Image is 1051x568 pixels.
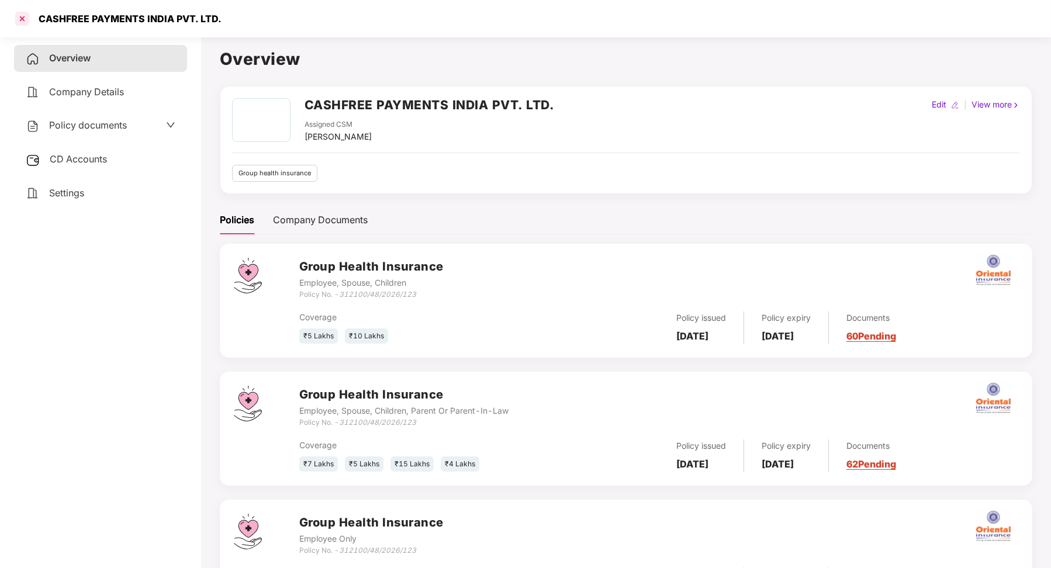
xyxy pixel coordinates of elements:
[441,456,479,472] div: ₹4 Lakhs
[220,213,254,227] div: Policies
[299,386,509,404] h3: Group Health Insurance
[273,213,368,227] div: Company Documents
[49,86,124,98] span: Company Details
[299,311,539,324] div: Coverage
[339,290,416,299] i: 312100/48/2026/123
[929,98,949,111] div: Edit
[299,417,509,428] div: Policy No. -
[299,404,509,417] div: Employee, Spouse, Children, Parent Or Parent-In-Law
[299,545,444,556] div: Policy No. -
[26,119,40,133] img: svg+xml;base64,PHN2ZyB4bWxucz0iaHR0cDovL3d3dy53My5vcmcvMjAwMC9zdmciIHdpZHRoPSIyNCIgaGVpZ2h0PSIyNC...
[26,52,40,66] img: svg+xml;base64,PHN2ZyB4bWxucz0iaHR0cDovL3d3dy53My5vcmcvMjAwMC9zdmciIHdpZHRoPSIyNCIgaGVpZ2h0PSIyNC...
[676,311,726,324] div: Policy issued
[299,532,444,545] div: Employee Only
[299,514,444,532] h3: Group Health Insurance
[762,458,794,470] b: [DATE]
[49,119,127,131] span: Policy documents
[846,311,896,324] div: Documents
[969,98,1022,111] div: View more
[299,328,338,344] div: ₹5 Lakhs
[234,258,262,293] img: svg+xml;base64,PHN2ZyB4bWxucz0iaHR0cDovL3d3dy53My5vcmcvMjAwMC9zdmciIHdpZHRoPSI0Ny43MTQiIGhlaWdodD...
[232,165,317,182] div: Group health insurance
[345,328,388,344] div: ₹10 Lakhs
[846,330,896,342] a: 60 Pending
[26,85,40,99] img: svg+xml;base64,PHN2ZyB4bWxucz0iaHR0cDovL3d3dy53My5vcmcvMjAwMC9zdmciIHdpZHRoPSIyNCIgaGVpZ2h0PSIyNC...
[299,439,539,452] div: Coverage
[234,386,262,421] img: svg+xml;base64,PHN2ZyB4bWxucz0iaHR0cDovL3d3dy53My5vcmcvMjAwMC9zdmciIHdpZHRoPSI0Ny43MTQiIGhlaWdodD...
[846,439,896,452] div: Documents
[846,458,896,470] a: 62 Pending
[49,52,91,64] span: Overview
[220,46,1032,72] h1: Overview
[305,130,372,143] div: [PERSON_NAME]
[26,186,40,200] img: svg+xml;base64,PHN2ZyB4bWxucz0iaHR0cDovL3d3dy53My5vcmcvMjAwMC9zdmciIHdpZHRoPSIyNCIgaGVpZ2h0PSIyNC...
[676,330,708,342] b: [DATE]
[762,330,794,342] b: [DATE]
[49,187,84,199] span: Settings
[166,120,175,130] span: down
[762,311,811,324] div: Policy expiry
[32,13,222,25] div: CASHFREE PAYMENTS INDIA PVT. LTD.
[305,95,554,115] h2: CASHFREE PAYMENTS INDIA PVT. LTD.
[345,456,383,472] div: ₹5 Lakhs
[339,546,416,555] i: 312100/48/2026/123
[50,153,107,165] span: CD Accounts
[299,456,338,472] div: ₹7 Lakhs
[973,505,1014,546] img: oi.png
[762,439,811,452] div: Policy expiry
[299,258,444,276] h3: Group Health Insurance
[962,98,969,111] div: |
[973,377,1014,418] img: oi.png
[339,418,416,427] i: 312100/48/2026/123
[26,153,40,167] img: svg+xml;base64,PHN2ZyB3aWR0aD0iMjUiIGhlaWdodD0iMjQiIHZpZXdCb3g9IjAgMCAyNSAyNCIgZmlsbD0ibm9uZSIgeG...
[305,119,372,130] div: Assigned CSM
[390,456,434,472] div: ₹15 Lakhs
[676,458,708,470] b: [DATE]
[234,514,262,549] img: svg+xml;base64,PHN2ZyB4bWxucz0iaHR0cDovL3d3dy53My5vcmcvMjAwMC9zdmciIHdpZHRoPSI0Ny43MTQiIGhlaWdodD...
[951,101,959,109] img: editIcon
[676,439,726,452] div: Policy issued
[1012,101,1020,109] img: rightIcon
[299,276,444,289] div: Employee, Spouse, Children
[973,250,1014,290] img: oi.png
[299,289,444,300] div: Policy No. -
